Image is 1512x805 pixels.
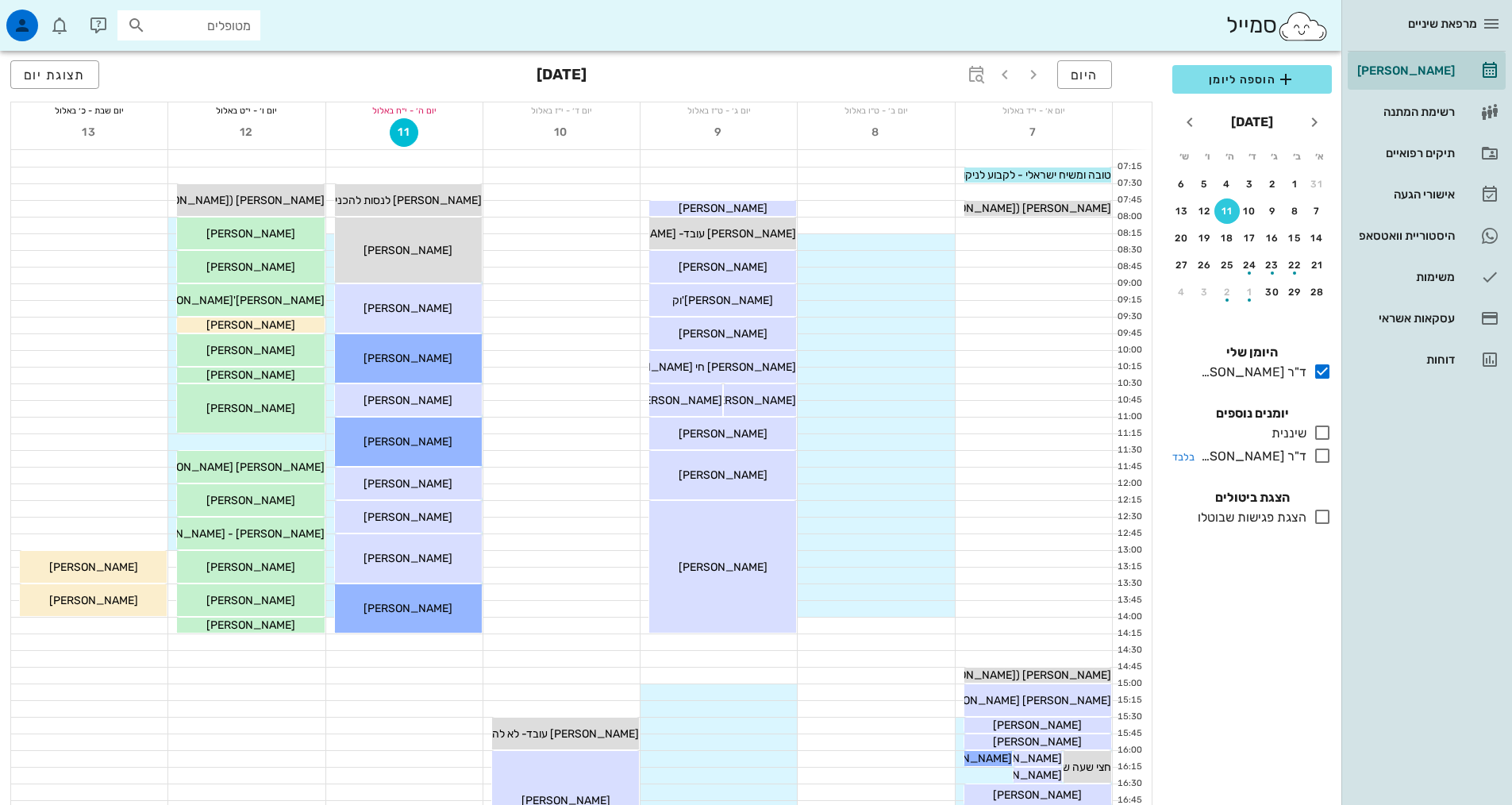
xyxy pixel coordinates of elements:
span: הוספה ליומן [1185,70,1319,89]
div: 08:45 [1113,260,1145,274]
span: [PERSON_NAME]'וק [672,294,773,307]
a: דוחות [1348,341,1506,379]
button: היום [1057,60,1112,89]
div: 19 [1192,233,1218,244]
div: 11:00 [1113,410,1145,424]
span: [PERSON_NAME] [364,552,452,565]
button: 11 [390,118,418,147]
div: 17 [1237,233,1263,244]
button: 10 [1237,198,1263,224]
th: ה׳ [1219,143,1240,170]
th: ב׳ [1287,143,1307,170]
span: [PERSON_NAME] [206,318,295,332]
button: 12 [233,118,261,147]
button: 31 [1305,171,1330,197]
button: 19 [1192,225,1218,251]
button: [DATE] [1225,106,1279,138]
div: 10:15 [1113,360,1145,374]
button: 4 [1214,171,1240,197]
div: 11:30 [1113,444,1145,457]
button: 9 [1260,198,1285,224]
span: [PERSON_NAME] [PERSON_NAME] [144,460,325,474]
span: [PERSON_NAME] חי [PERSON_NAME] [604,360,796,374]
span: [PERSON_NAME] [633,394,722,407]
div: יום ו׳ - י״ט באלול [168,102,325,118]
button: 2 [1260,171,1285,197]
div: 15:00 [1113,677,1145,691]
button: 13 [75,118,104,147]
button: 17 [1237,225,1263,251]
button: 29 [1283,279,1308,305]
div: 14:30 [1113,644,1145,657]
div: 9 [1260,206,1285,217]
div: 14:45 [1113,661,1145,674]
button: 24 [1237,252,1263,278]
span: [PERSON_NAME] [993,718,1082,732]
div: יום ב׳ - ט״ו באלול [798,102,954,118]
span: תצוגת יום [24,67,86,83]
div: עסקאות אשראי [1354,312,1455,325]
button: 13 [1169,198,1195,224]
div: 12:30 [1113,510,1145,524]
h3: [DATE] [537,60,587,92]
th: ו׳ [1196,143,1217,170]
span: [PERSON_NAME] [364,244,452,257]
div: 13 [1169,206,1195,217]
button: 3 [1237,171,1263,197]
div: 2 [1214,287,1240,298]
div: יום ד׳ - י״ז באלול [483,102,640,118]
div: 15:45 [1113,727,1145,741]
div: אישורי הגעה [1354,188,1455,201]
div: 20 [1169,233,1195,244]
button: הוספה ליומן [1172,65,1332,94]
div: 13:45 [1113,594,1145,607]
div: 3 [1237,179,1263,190]
span: [PERSON_NAME] [206,368,295,382]
div: 18 [1214,233,1240,244]
div: 29 [1283,287,1308,298]
div: 09:15 [1113,294,1145,307]
span: [PERSON_NAME] [206,594,295,607]
th: ג׳ [1264,143,1285,170]
span: [PERSON_NAME] [679,427,768,441]
button: תצוגת יום [10,60,99,89]
th: ד׳ [1241,143,1262,170]
div: 14:00 [1113,610,1145,624]
button: 11 [1214,198,1240,224]
button: חודש הבא [1175,108,1204,137]
div: משימות [1354,271,1455,283]
button: 20 [1169,225,1195,251]
span: [PERSON_NAME] [679,260,768,274]
span: [PERSON_NAME] [206,344,295,357]
div: 09:00 [1113,277,1145,291]
span: [PERSON_NAME] [993,788,1082,802]
span: 7 [1019,125,1048,139]
div: 2 [1260,179,1285,190]
span: [PERSON_NAME] [707,394,796,407]
div: 4 [1214,179,1240,190]
h4: היומן שלי [1172,343,1332,362]
span: [PERSON_NAME] [49,594,138,607]
button: 16 [1260,225,1285,251]
h4: הצגת ביטולים [1172,488,1332,507]
img: SmileCloud logo [1277,10,1329,42]
button: 18 [1214,225,1240,251]
div: הצגת פגישות שבוטלו [1191,508,1306,527]
div: 16:15 [1113,761,1145,774]
div: סמייל [1226,9,1329,43]
div: 22 [1283,260,1308,271]
div: 10 [1237,206,1263,217]
a: עסקאות אשראי [1348,299,1506,337]
div: דוחות [1354,353,1455,366]
button: 1 [1283,171,1308,197]
div: 09:30 [1113,310,1145,324]
div: 15:15 [1113,694,1145,707]
span: תג [47,13,56,22]
div: 08:15 [1113,227,1145,241]
div: 16 [1260,233,1285,244]
div: 23 [1260,260,1285,271]
button: חודש שעבר [1300,108,1329,137]
button: 8 [1283,198,1308,224]
div: יום ג׳ - ט״ז באלול [641,102,797,118]
button: 7 [1019,118,1048,147]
